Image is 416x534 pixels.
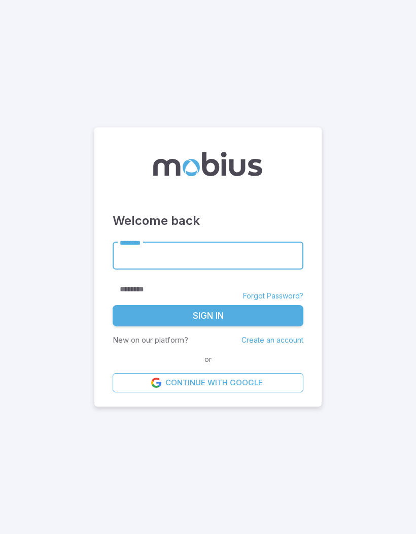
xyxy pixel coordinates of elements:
[243,291,303,301] a: Forgot Password?
[113,335,188,346] p: New on our platform?
[202,354,214,365] span: or
[113,212,303,230] h3: Welcome back
[113,373,303,392] a: Continue with Google
[113,305,303,326] button: Sign In
[241,336,303,344] a: Create an account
